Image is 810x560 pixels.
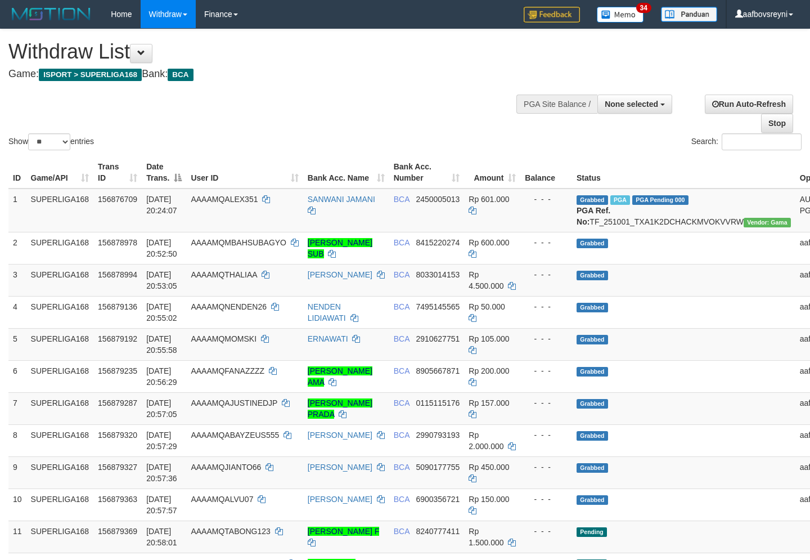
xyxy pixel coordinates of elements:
[308,195,375,204] a: SANWANI JAMANI
[469,334,509,343] span: Rp 105.000
[605,100,658,109] span: None selected
[98,527,137,536] span: 156879369
[705,95,793,114] a: Run Auto-Refresh
[416,431,460,440] span: Copy 2990793193 to clipboard
[8,489,26,521] td: 10
[469,195,509,204] span: Rp 601.000
[146,270,177,290] span: [DATE] 20:53:05
[761,114,793,133] a: Stop
[469,302,505,311] span: Rp 50.000
[394,270,409,279] span: BCA
[597,95,672,114] button: None selected
[469,398,509,407] span: Rp 157.000
[577,399,608,409] span: Grabbed
[394,527,409,536] span: BCA
[394,431,409,440] span: BCA
[308,238,372,258] a: [PERSON_NAME] SUB
[98,398,137,407] span: 156879287
[525,365,568,377] div: - - -
[26,456,94,489] td: SUPERLIGA168
[610,195,630,205] span: Marked by aafsoycanthlai
[26,521,94,553] td: SUPERLIGA168
[191,495,253,504] span: AAAAMQALVU07
[469,270,503,290] span: Rp 4.500.000
[39,69,142,81] span: ISPORT > SUPERLIGA168
[303,156,389,189] th: Bank Acc. Name: activate to sort column ascending
[308,398,372,419] a: [PERSON_NAME] PRADA
[577,271,608,280] span: Grabbed
[308,270,372,279] a: [PERSON_NAME]
[26,296,94,328] td: SUPERLIGA168
[146,302,177,322] span: [DATE] 20:55:02
[416,463,460,472] span: Copy 5090177755 to clipboard
[8,41,529,63] h1: Withdraw List
[98,238,137,247] span: 156878978
[8,328,26,360] td: 5
[146,334,177,355] span: [DATE] 20:55:58
[525,194,568,205] div: - - -
[394,238,409,247] span: BCA
[191,270,256,279] span: AAAAMQTHALIAA
[469,431,503,451] span: Rp 2.000.000
[8,296,26,328] td: 4
[722,133,802,150] input: Search:
[308,527,380,536] a: [PERSON_NAME] F
[168,69,193,81] span: BCA
[26,392,94,424] td: SUPERLIGA168
[28,133,70,150] select: Showentries
[416,398,460,407] span: Copy 0115115176 to clipboard
[98,463,137,472] span: 156879327
[26,328,94,360] td: SUPERLIGA168
[416,302,460,311] span: Copy 7495145565 to clipboard
[186,156,303,189] th: User ID: activate to sort column ascending
[191,195,258,204] span: AAAAMQALEX351
[8,264,26,296] td: 3
[93,156,142,189] th: Trans ID: activate to sort column ascending
[464,156,520,189] th: Amount: activate to sort column ascending
[26,264,94,296] td: SUPERLIGA168
[389,156,465,189] th: Bank Acc. Number: activate to sort column ascending
[394,463,409,472] span: BCA
[26,489,94,521] td: SUPERLIGA168
[525,333,568,344] div: - - -
[308,366,372,387] a: [PERSON_NAME] AMA
[146,366,177,387] span: [DATE] 20:56:29
[98,195,137,204] span: 156876709
[577,303,608,312] span: Grabbed
[416,495,460,504] span: Copy 6900356721 to clipboard
[469,527,503,547] span: Rp 1.500.000
[191,334,256,343] span: AAAAMQMOMSKI
[146,495,177,515] span: [DATE] 20:57:57
[191,463,261,472] span: AAAAMQJIANTO66
[26,360,94,392] td: SUPERLIGA168
[469,463,509,472] span: Rp 450.000
[525,237,568,248] div: - - -
[8,189,26,232] td: 1
[26,156,94,189] th: Game/API: activate to sort column ascending
[146,195,177,215] span: [DATE] 20:24:07
[394,495,409,504] span: BCA
[577,335,608,344] span: Grabbed
[146,527,177,547] span: [DATE] 20:58:01
[525,429,568,441] div: - - -
[146,238,177,258] span: [DATE] 20:52:50
[394,334,409,343] span: BCA
[636,3,651,13] span: 34
[520,156,572,189] th: Balance
[416,334,460,343] span: Copy 2910627751 to clipboard
[8,424,26,456] td: 8
[572,189,795,232] td: TF_251001_TXA1K2DCHACKMVOKVVRW
[308,334,348,343] a: ERNAWATI
[577,239,608,248] span: Grabbed
[146,398,177,419] span: [DATE] 20:57:05
[525,462,568,473] div: - - -
[308,495,372,504] a: [PERSON_NAME]
[416,195,460,204] span: Copy 2450005013 to clipboard
[577,206,610,226] b: PGA Ref. No:
[8,133,94,150] label: Show entries
[394,366,409,375] span: BCA
[146,431,177,451] span: [DATE] 20:57:29
[577,463,608,473] span: Grabbed
[98,495,137,504] span: 156879363
[8,6,94,23] img: MOTION_logo.png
